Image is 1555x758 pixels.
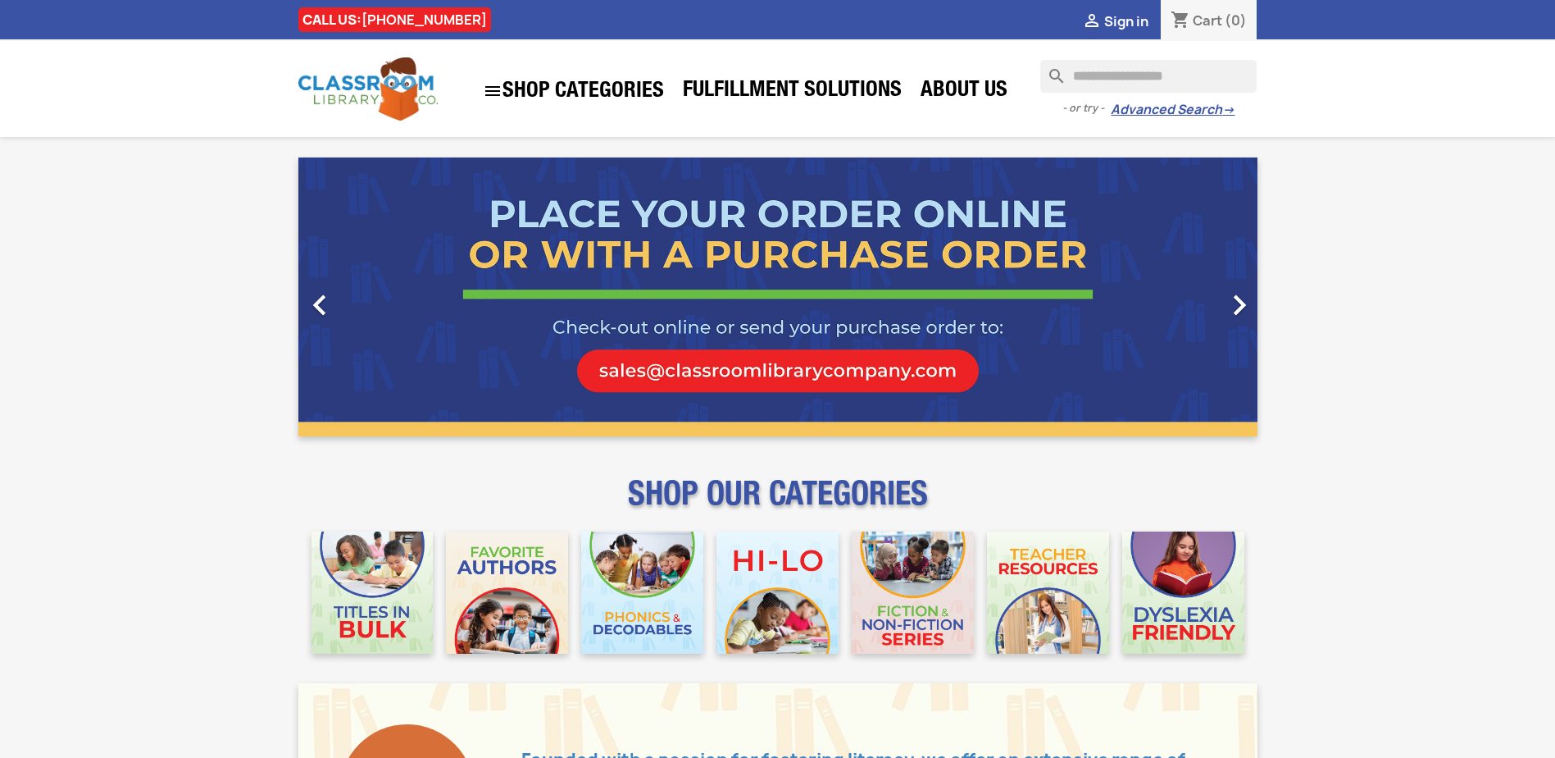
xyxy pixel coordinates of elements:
p: SHOP OUR CATEGORIES [298,489,1257,518]
img: CLC_Dyslexia_Mobile.jpg [1122,532,1244,654]
input: Search [1040,60,1257,93]
i:  [483,81,502,101]
div: CALL US: [298,7,491,32]
span: - or try - [1062,100,1111,116]
a: Next [1113,158,1257,436]
img: Classroom Library Company [298,57,438,121]
img: CLC_HiLo_Mobile.jpg [716,532,839,654]
a: About Us [912,75,1016,108]
img: CLC_Phonics_And_Decodables_Mobile.jpg [581,532,703,654]
span: → [1222,102,1234,118]
span: (0) [1225,11,1247,30]
a: [PHONE_NUMBER] [361,11,487,29]
a: Advanced Search→ [1111,102,1234,118]
a: SHOP CATEGORIES [475,73,672,109]
i: shopping_cart [1171,11,1190,31]
img: CLC_Fiction_Nonfiction_Mobile.jpg [852,532,974,654]
a: Previous [298,158,443,436]
img: CLC_Favorite_Authors_Mobile.jpg [446,532,568,654]
img: CLC_Bulk_Mobile.jpg [311,532,434,654]
i:  [1219,285,1260,326]
i:  [299,285,340,326]
i: search [1040,60,1060,80]
img: CLC_Teacher_Resources_Mobile.jpg [987,532,1109,654]
span: Cart [1193,11,1222,30]
a:  Sign in [1082,12,1148,30]
i:  [1082,12,1102,32]
span: Sign in [1104,12,1148,30]
ul: Carousel container [298,158,1257,436]
a: Fulfillment Solutions [675,75,910,108]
